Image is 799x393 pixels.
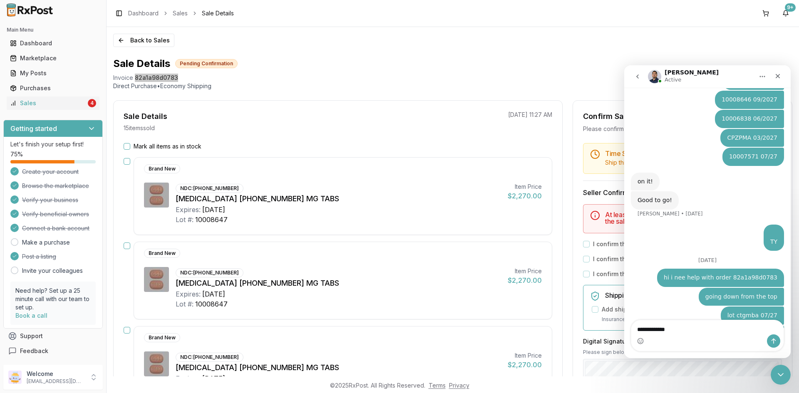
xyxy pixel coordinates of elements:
[508,183,542,191] div: Item Price
[15,312,47,319] a: Book a call
[7,51,99,66] a: Marketplace
[202,9,234,17] span: Sale Details
[176,215,194,225] div: Lot #:
[176,353,243,362] div: NDC: [PHONE_NUMBER]
[3,52,103,65] button: Marketplace
[779,7,792,20] button: 9+
[583,125,782,133] div: Please confirm you have all items in stock before proceeding
[135,74,178,82] span: 82a1a98d0783
[144,333,180,342] div: Brand New
[10,69,96,77] div: My Posts
[22,196,78,204] span: Verify your business
[22,252,56,261] span: Post a listing
[10,84,96,92] div: Purchases
[605,292,775,299] h5: Shipping Insurance
[144,164,180,173] div: Brand New
[605,150,775,157] h5: Time Sensitive
[202,205,225,215] div: [DATE]
[10,39,96,47] div: Dashboard
[113,34,174,47] button: Back to Sales
[176,373,201,383] div: Expires:
[22,238,70,247] a: Make a purchase
[176,184,243,193] div: NDC: [PHONE_NUMBER]
[593,255,765,263] label: I confirm that all 0 selected items match the listed condition
[508,191,542,201] div: $2,270.00
[508,275,542,285] div: $2,270.00
[583,349,782,356] p: Please sign below to confirm your acceptance of this order
[22,224,89,232] span: Connect a bank account
[3,96,103,110] button: Sales4
[7,27,99,33] h2: Main Menu
[202,289,225,299] div: [DATE]
[176,299,194,309] div: Lot #:
[176,277,501,289] div: [MEDICAL_DATA] [PHONE_NUMBER] MG TABS
[10,124,57,133] h3: Getting started
[15,287,91,311] p: Need help? Set up a 25 minute call with our team to set up.
[176,362,501,373] div: [MEDICAL_DATA] [PHONE_NUMBER] MG TABS
[602,315,775,324] p: Insurance covers loss, damage, or theft during transit.
[3,3,57,17] img: RxPost Logo
[10,54,96,62] div: Marketplace
[27,378,84,385] p: [EMAIL_ADDRESS][DOMAIN_NAME]
[3,67,103,80] button: My Posts
[593,240,778,248] label: I confirm that the 0 selected items are in stock and ready to ship
[22,210,89,218] span: Verify beneficial owners
[144,249,180,258] div: Brand New
[202,373,225,383] div: [DATE]
[429,382,446,389] a: Terms
[176,289,201,299] div: Expires:
[508,111,552,119] p: [DATE] 11:27 AM
[88,99,96,107] div: 4
[144,267,169,292] img: Biktarvy 50-200-25 MG TABS
[7,36,99,51] a: Dashboard
[7,66,99,81] a: My Posts
[7,81,99,96] a: Purchases
[605,159,717,166] span: Ship this package by end of day [DATE] .
[3,82,103,95] button: Purchases
[583,111,630,122] div: Confirm Sale
[124,124,155,132] p: 15 item s sold
[20,347,48,355] span: Feedback
[10,140,96,148] p: Let's finish your setup first!
[128,9,159,17] a: Dashboard
[113,82,792,90] p: Direct Purchase • Economy Shipping
[605,211,775,225] h5: At least one item must be marked as in stock to confirm the sale.
[22,267,83,275] a: Invite your colleagues
[508,360,542,370] div: $2,270.00
[134,142,201,151] label: Mark all items as in stock
[771,365,791,385] iframe: Intercom live chat
[128,9,234,17] nav: breadcrumb
[22,182,89,190] span: Browse the marketplace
